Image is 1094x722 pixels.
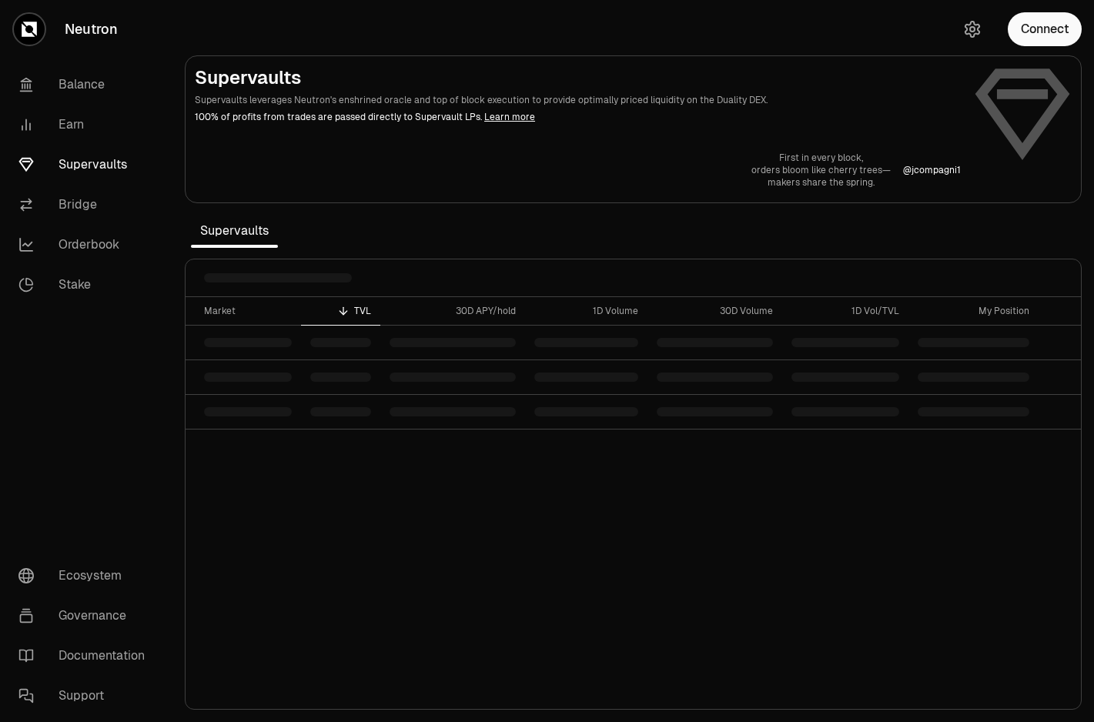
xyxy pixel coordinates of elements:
[751,152,891,189] a: First in every block,orders bloom like cherry trees—makers share the spring.
[534,305,638,317] div: 1D Volume
[751,176,891,189] p: makers share the spring.
[6,185,166,225] a: Bridge
[918,305,1030,317] div: My Position
[191,216,278,246] span: Supervaults
[6,145,166,185] a: Supervaults
[390,305,516,317] div: 30D APY/hold
[751,152,891,164] p: First in every block,
[6,636,166,676] a: Documentation
[195,93,961,107] p: Supervaults leverages Neutron's enshrined oracle and top of block execution to provide optimally ...
[1008,12,1082,46] button: Connect
[6,265,166,305] a: Stake
[195,110,961,124] p: 100% of profits from trades are passed directly to Supervault LPs.
[195,65,961,90] h2: Supervaults
[6,556,166,596] a: Ecosystem
[6,65,166,105] a: Balance
[204,305,292,317] div: Market
[484,111,535,123] a: Learn more
[903,164,961,176] p: @ jcompagni1
[6,225,166,265] a: Orderbook
[903,164,961,176] a: @jcompagni1
[791,305,899,317] div: 1D Vol/TVL
[6,676,166,716] a: Support
[657,305,772,317] div: 30D Volume
[751,164,891,176] p: orders bloom like cherry trees—
[6,105,166,145] a: Earn
[6,596,166,636] a: Governance
[310,305,371,317] div: TVL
